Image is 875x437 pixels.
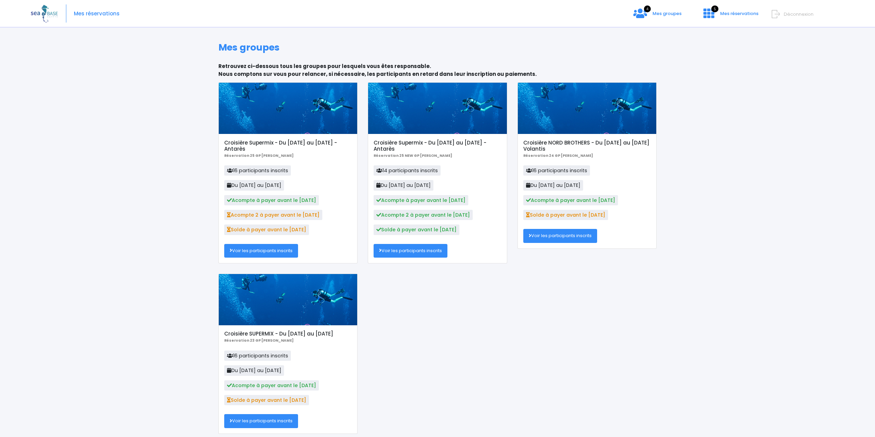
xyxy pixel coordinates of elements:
b: Réservation 23 GP [PERSON_NAME] [224,338,294,343]
span: 16 participants inscrits [224,165,291,176]
span: Solde à payer avant le [DATE] [523,210,608,220]
span: 16 participants inscrits [224,351,291,361]
span: Acompte à payer avant le [DATE] [224,195,319,205]
a: 4 Mes groupes [628,13,687,19]
b: Réservation 24 GP [PERSON_NAME] [523,153,593,158]
span: Mes groupes [652,10,682,17]
span: Acompte à payer avant le [DATE] [523,195,618,205]
span: 16 participants inscrits [523,165,590,176]
a: Voir les participants inscrits [523,229,597,243]
h5: Croisière SUPERMIX - Du [DATE] au [DATE] [224,331,352,337]
span: Du [DATE] au [DATE] [224,180,284,190]
span: Solde à payer avant le [DATE] [224,224,309,235]
span: Solde à payer avant le [DATE] [224,395,309,405]
h1: Mes groupes [218,42,657,53]
b: Réservation 25 NEW GP [PERSON_NAME] [374,153,452,158]
a: Voir les participants inscrits [224,244,298,258]
span: Du [DATE] au [DATE] [374,180,433,190]
span: Acompte à payer avant le [DATE] [374,195,468,205]
p: Retrouvez ci-dessous tous les groupes pour lesquels vous êtes responsable. Nous comptons sur vous... [218,63,657,78]
span: Déconnexion [784,11,813,17]
a: Voir les participants inscrits [224,414,298,428]
b: Réservation 25 GP [PERSON_NAME] [224,153,294,158]
span: Du [DATE] au [DATE] [224,365,284,375]
a: Voir les participants inscrits [374,244,447,258]
span: 5 [711,5,718,12]
h5: Croisière Supermix - Du [DATE] au [DATE] - Antarès [224,140,352,152]
a: 5 Mes réservations [698,13,763,19]
span: Acompte à payer avant le [DATE] [224,380,319,391]
span: Mes réservations [720,10,758,17]
span: Acompte 2 à payer avant le [DATE] [374,210,473,220]
span: 14 participants inscrits [374,165,441,176]
h5: Croisière Supermix - Du [DATE] au [DATE] - Antarès [374,140,501,152]
h5: Croisière NORD BROTHERS - Du [DATE] au [DATE] Volantis [523,140,651,152]
span: Acompte 2 à payer avant le [DATE] [224,210,322,220]
span: Solde à payer avant le [DATE] [374,224,459,235]
span: 4 [644,5,651,12]
span: Du [DATE] au [DATE] [523,180,583,190]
